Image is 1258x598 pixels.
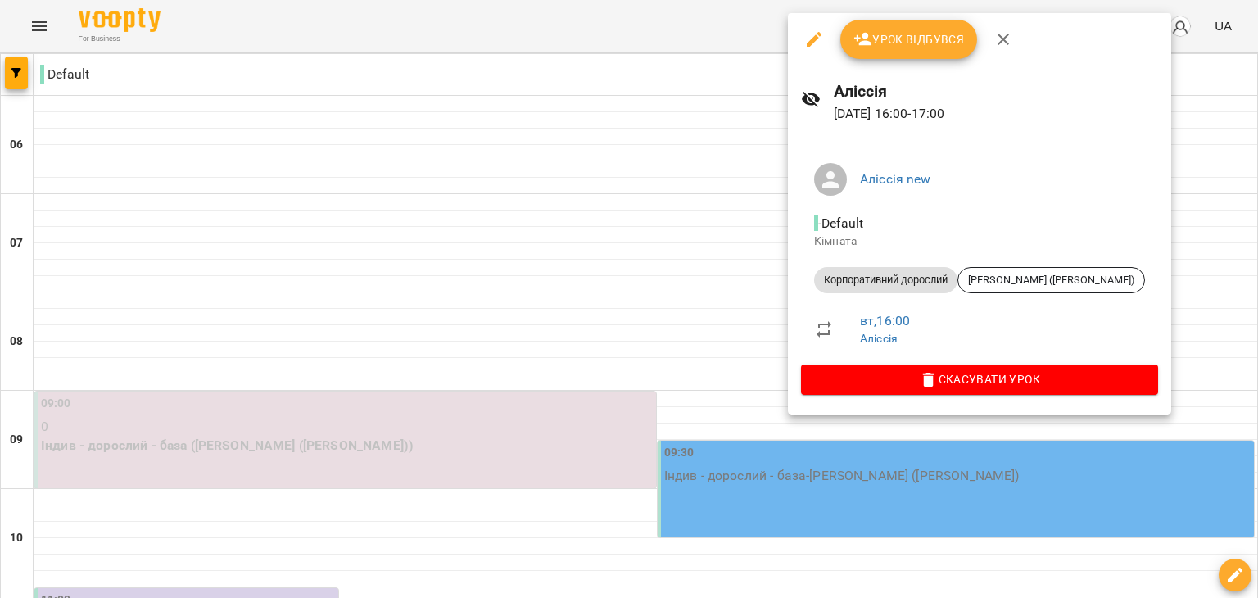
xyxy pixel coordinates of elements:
[860,171,931,187] a: Аліссія new
[853,29,965,49] span: Урок відбувся
[814,273,957,288] span: Корпоративний дорослий
[801,365,1158,394] button: Скасувати Урок
[834,79,1158,104] h6: Аліссія
[957,267,1145,293] div: [PERSON_NAME] ([PERSON_NAME])
[958,273,1144,288] span: [PERSON_NAME] ([PERSON_NAME])
[860,332,898,345] a: Аліссія
[814,233,1145,250] p: Кімната
[834,104,1158,124] p: [DATE] 16:00 - 17:00
[860,313,910,328] a: вт , 16:00
[814,369,1145,389] span: Скасувати Урок
[840,20,978,59] button: Урок відбувся
[814,215,867,231] span: - Default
